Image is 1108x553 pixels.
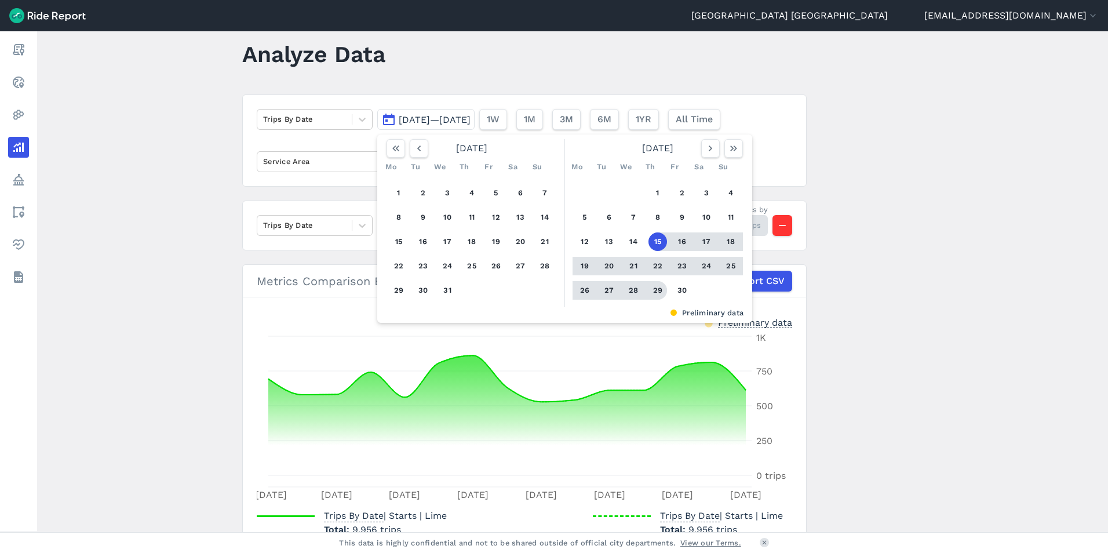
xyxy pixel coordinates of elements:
span: 1YR [636,112,651,126]
span: 3M [560,112,573,126]
button: 19 [487,232,505,251]
button: 13 [511,208,530,227]
button: 7 [535,184,554,202]
button: 30 [673,281,691,300]
button: 15 [648,232,667,251]
button: All Time [668,109,720,130]
div: Th [455,158,473,176]
button: 10 [438,208,457,227]
div: Sa [690,158,708,176]
div: Preliminary data [386,307,743,318]
span: 1W [487,112,500,126]
button: 21 [624,257,643,275]
a: [GEOGRAPHIC_DATA] [GEOGRAPHIC_DATA] [691,9,888,23]
button: 18 [721,232,740,251]
button: 3M [552,109,581,130]
button: 6M [590,109,619,130]
button: 6 [600,208,618,227]
tspan: 750 [756,366,772,377]
button: 22 [648,257,667,275]
button: 1 [648,184,667,202]
a: Realtime [8,72,29,93]
button: 1W [479,109,507,130]
button: 29 [648,281,667,300]
tspan: [DATE] [457,489,489,500]
button: 22 [389,257,408,275]
img: Ride Report [9,8,86,23]
tspan: 250 [756,435,772,446]
tspan: [DATE] [662,489,693,500]
button: 1 [389,184,408,202]
button: 15 [389,232,408,251]
tspan: [DATE] [321,489,352,500]
tspan: 500 [756,401,773,412]
button: 27 [511,257,530,275]
span: All Time [676,112,713,126]
button: 26 [487,257,505,275]
span: 9,956 trips [352,524,401,535]
tspan: [DATE] [389,489,420,500]
button: 14 [535,208,554,227]
a: Datasets [8,267,29,288]
button: 9 [673,208,691,227]
button: 12 [487,208,505,227]
button: 8 [389,208,408,227]
button: 29 [389,281,408,300]
tspan: [DATE] [594,489,625,500]
div: Mo [568,158,586,176]
div: Fr [665,158,684,176]
div: [DATE] [382,139,562,158]
button: 19 [575,257,594,275]
button: 6 [511,184,530,202]
span: [DATE]—[DATE] [399,114,471,125]
button: 3 [438,184,457,202]
button: 16 [414,232,432,251]
div: Tu [406,158,425,176]
button: 1YR [628,109,659,130]
button: 10 [697,208,716,227]
button: 14 [624,232,643,251]
button: 20 [600,257,618,275]
span: | Starts | Lime [324,510,447,521]
button: 17 [697,232,716,251]
span: Total [660,524,688,535]
button: 21 [535,232,554,251]
button: 4 [721,184,740,202]
button: 8 [648,208,667,227]
button: 7 [624,208,643,227]
button: 20 [511,232,530,251]
a: Analyze [8,137,29,158]
button: 3 [697,184,716,202]
a: Health [8,234,29,255]
div: Mo [382,158,400,176]
a: Heatmaps [8,104,29,125]
button: 17 [438,232,457,251]
button: 11 [721,208,740,227]
tspan: [DATE] [526,489,557,500]
span: Total [324,524,352,535]
tspan: 1K [756,332,766,343]
button: 16 [673,232,691,251]
div: We [617,158,635,176]
button: 2 [673,184,691,202]
div: [DATE] [568,139,748,158]
div: Th [641,158,659,176]
span: | Starts | Lime [660,510,783,521]
button: 30 [414,281,432,300]
button: 24 [438,257,457,275]
button: 25 [462,257,481,275]
button: 5 [487,184,505,202]
button: 18 [462,232,481,251]
button: 28 [535,257,554,275]
a: Policy [8,169,29,190]
button: 9 [414,208,432,227]
div: Tu [592,158,611,176]
div: Preliminary data [718,316,792,328]
a: Areas [8,202,29,223]
span: Trips By Date [324,507,384,522]
div: Su [528,158,546,176]
button: 1M [516,109,543,130]
span: 1M [524,112,535,126]
button: 24 [697,257,716,275]
tspan: 0 trips [756,470,786,481]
